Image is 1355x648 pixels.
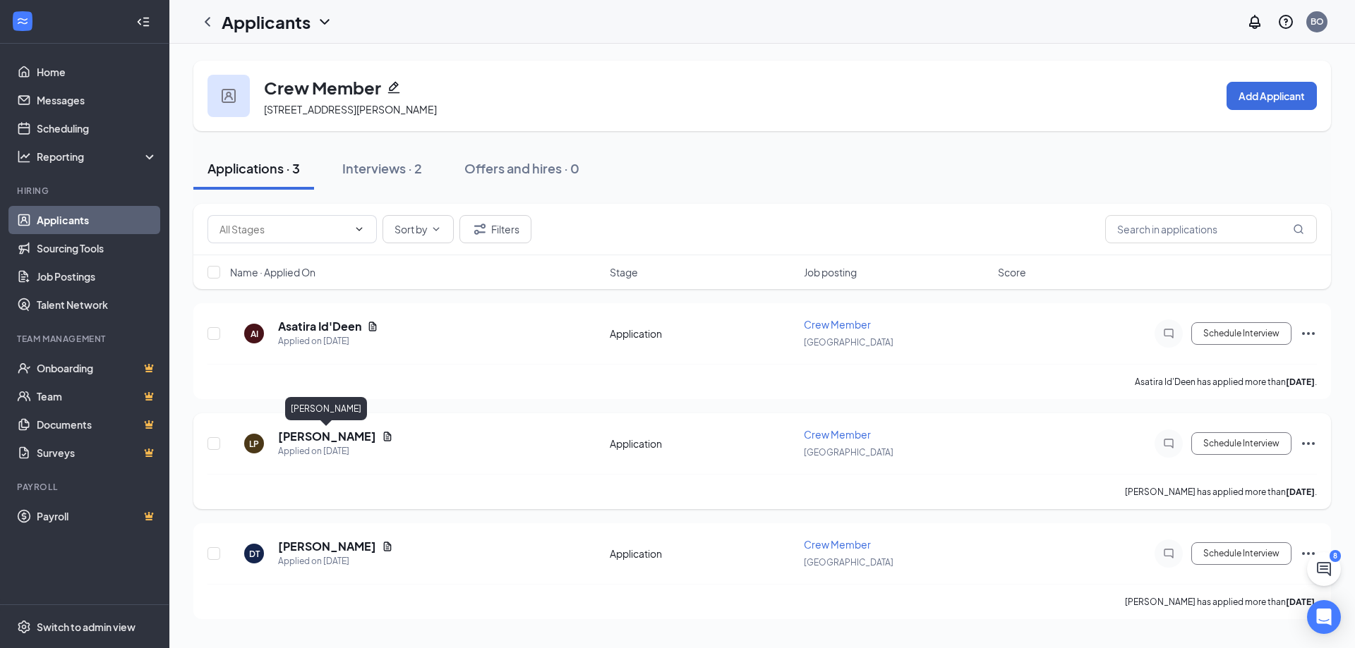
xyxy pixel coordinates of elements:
[249,438,259,450] div: LP
[17,481,155,493] div: Payroll
[222,89,236,103] img: user icon
[37,382,157,410] a: TeamCrown
[207,159,300,177] div: Applications · 3
[37,149,158,164] div: Reporting
[37,86,157,114] a: Messages
[1307,600,1341,634] div: Open Intercom Messenger
[387,80,401,94] svg: Pencil
[1330,550,1341,562] div: 8
[249,548,260,560] div: DT
[395,224,428,234] span: Sort by
[37,206,157,234] a: Applicants
[1191,432,1291,455] button: Schedule Interview
[1160,328,1177,339] svg: ChatInactive
[1311,16,1324,27] div: BO
[37,291,157,319] a: Talent Network
[804,337,893,348] span: [GEOGRAPHIC_DATA]
[37,620,135,634] div: Switch to admin view
[37,354,157,382] a: OnboardingCrown
[1286,487,1315,497] b: [DATE]
[367,321,378,332] svg: Document
[804,428,871,441] span: Crew Member
[804,557,893,568] span: [GEOGRAPHIC_DATA]
[1191,322,1291,345] button: Schedule Interview
[17,185,155,197] div: Hiring
[17,333,155,345] div: Team Management
[251,328,258,340] div: AI
[610,265,638,279] span: Stage
[1125,486,1317,498] p: [PERSON_NAME] has applied more than .
[264,103,437,116] span: [STREET_ADDRESS][PERSON_NAME]
[1135,376,1317,388] p: Asatira Id'Deen has applied more than .
[278,429,376,444] h5: [PERSON_NAME]
[37,439,157,467] a: SurveysCrown
[278,444,393,458] div: Applied on [DATE]
[383,215,454,243] button: Sort byChevronDown
[382,541,393,552] svg: Document
[37,58,157,86] a: Home
[1307,552,1341,586] button: ChatActive
[459,215,531,243] button: Filter Filters
[37,234,157,262] a: Sourcing Tools
[610,546,795,561] div: Application
[804,538,871,551] span: Crew Member
[17,149,31,164] svg: Analysis
[199,13,216,30] svg: ChevronLeft
[1160,438,1177,449] svg: ChatInactive
[804,265,857,279] span: Job posting
[37,114,157,142] a: Scheduling
[1246,13,1263,30] svg: Notifications
[285,397,367,420] div: [PERSON_NAME]
[316,13,333,30] svg: ChevronDown
[264,75,381,99] h3: Crew Member
[219,221,348,237] input: All Stages
[804,447,893,458] span: [GEOGRAPHIC_DATA]
[1277,13,1294,30] svg: QuestionInfo
[354,224,365,235] svg: ChevronDown
[430,224,442,235] svg: ChevronDown
[342,159,422,177] div: Interviews · 2
[1300,325,1317,342] svg: Ellipses
[1227,82,1317,110] button: Add Applicant
[1293,224,1304,235] svg: MagnifyingGlass
[1286,377,1315,387] b: [DATE]
[230,265,315,279] span: Name · Applied On
[136,15,150,29] svg: Collapse
[1286,597,1315,607] b: [DATE]
[464,159,579,177] div: Offers and hires · 0
[382,431,393,442] svg: Document
[1315,561,1332,577] svg: ChatActive
[804,318,871,331] span: Crew Member
[1160,548,1177,559] svg: ChatInactive
[1105,215,1317,243] input: Search in applications
[610,436,795,451] div: Application
[278,319,361,334] h5: Asatira Id'Deen
[1300,435,1317,452] svg: Ellipses
[471,221,488,238] svg: Filter
[37,262,157,291] a: Job Postings
[222,10,311,34] h1: Applicants
[998,265,1026,279] span: Score
[37,502,157,530] a: PayrollCrown
[37,410,157,439] a: DocumentsCrown
[17,620,31,634] svg: Settings
[278,334,378,348] div: Applied on [DATE]
[278,554,393,568] div: Applied on [DATE]
[16,14,30,28] svg: WorkstreamLogo
[610,326,795,341] div: Application
[1191,542,1291,565] button: Schedule Interview
[1300,545,1317,562] svg: Ellipses
[1125,596,1317,608] p: [PERSON_NAME] has applied more than .
[278,539,376,554] h5: [PERSON_NAME]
